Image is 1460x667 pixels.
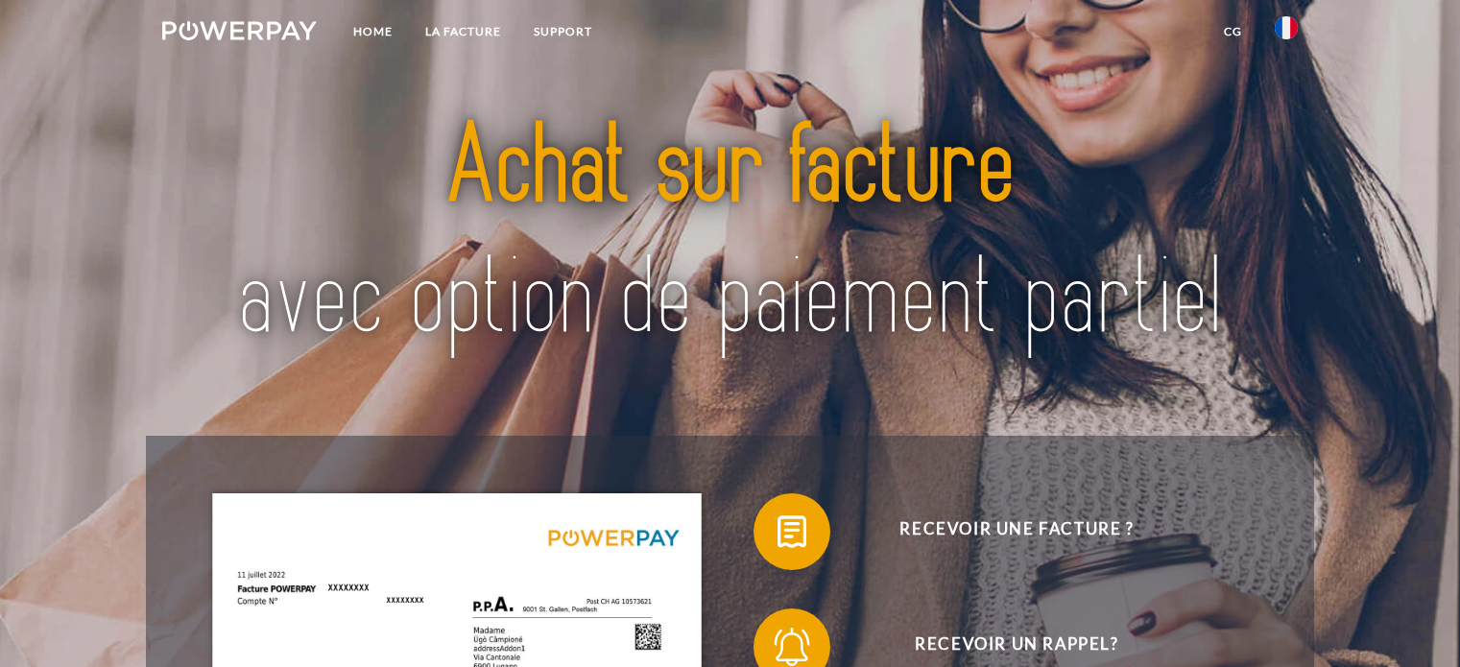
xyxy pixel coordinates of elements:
[337,14,409,49] a: Home
[218,67,1241,400] img: title-powerpay_fr.svg
[517,14,609,49] a: Support
[781,493,1252,570] span: Recevoir une facture ?
[768,508,816,556] img: qb_bill.svg
[1275,16,1298,39] img: fr
[754,493,1253,570] button: Recevoir une facture ?
[1208,14,1258,49] a: CG
[409,14,517,49] a: LA FACTURE
[162,21,317,40] img: logo-powerpay-white.svg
